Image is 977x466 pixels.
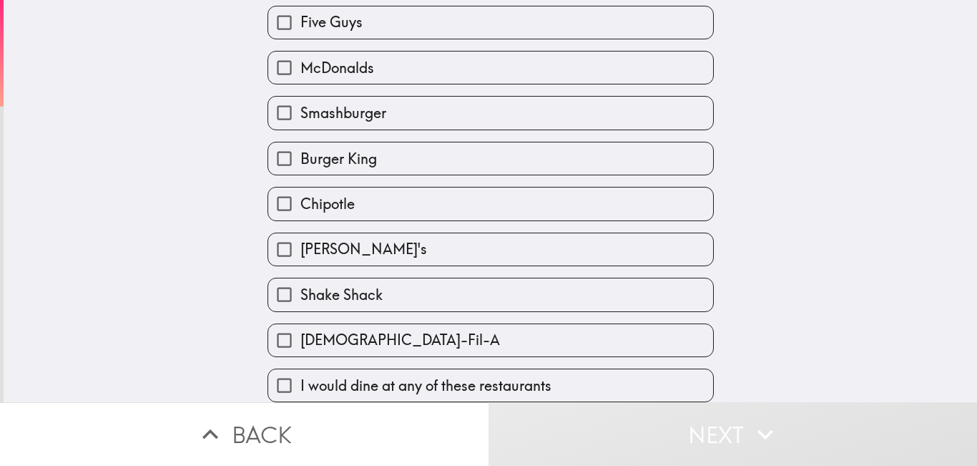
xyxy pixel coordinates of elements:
button: Five Guys [268,6,713,39]
button: Next [488,402,977,466]
span: Chipotle [300,194,355,214]
span: Shake Shack [300,285,383,305]
span: Five Guys [300,12,363,32]
span: McDonalds [300,58,374,78]
button: I would dine at any of these restaurants [268,369,713,402]
span: [PERSON_NAME]'s [300,239,427,259]
span: Smashburger [300,103,386,123]
button: Shake Shack [268,278,713,311]
button: Burger King [268,142,713,175]
button: [DEMOGRAPHIC_DATA]-Fil-A [268,324,713,356]
span: I would dine at any of these restaurants [300,376,551,396]
button: [PERSON_NAME]'s [268,233,713,266]
span: [DEMOGRAPHIC_DATA]-Fil-A [300,330,500,350]
button: McDonalds [268,52,713,84]
button: Smashburger [268,97,713,129]
button: Chipotle [268,188,713,220]
span: Burger King [300,149,377,169]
